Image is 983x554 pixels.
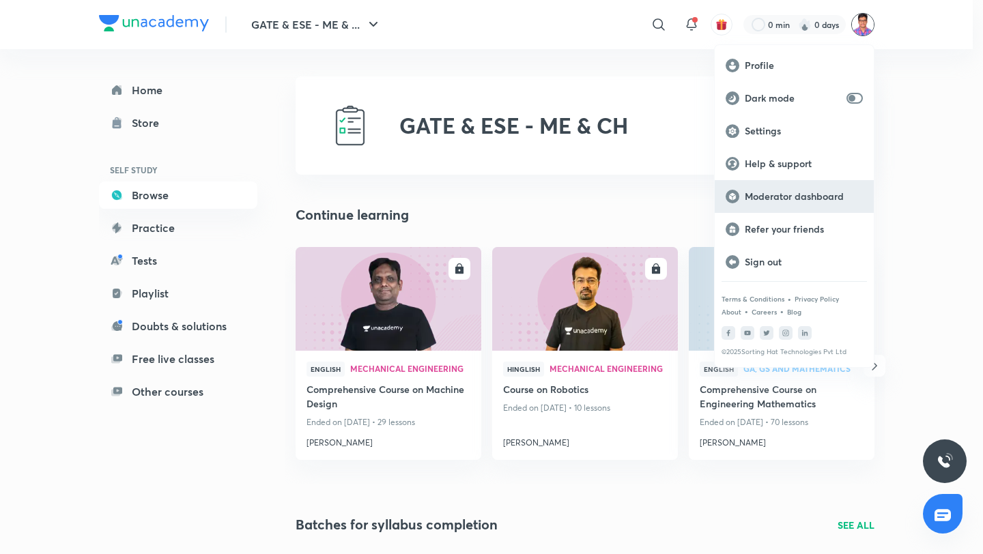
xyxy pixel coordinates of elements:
a: Terms & Conditions [722,295,784,303]
a: Settings [715,115,874,147]
a: Refer your friends [715,213,874,246]
a: Blog [787,308,801,316]
a: Moderator dashboard [715,180,874,213]
a: Help & support [715,147,874,180]
a: Privacy Policy [795,295,839,303]
a: Careers [752,308,777,316]
p: Settings [745,125,863,137]
p: Sign out [745,256,863,268]
p: © 2025 Sorting Hat Technologies Pvt Ltd [722,348,867,356]
p: Dark mode [745,92,841,104]
div: • [787,293,792,305]
div: • [780,305,784,317]
p: Refer your friends [745,223,863,235]
p: Profile [745,59,863,72]
div: • [744,305,749,317]
a: About [722,308,741,316]
a: Profile [715,49,874,82]
p: Help & support [745,158,863,170]
p: Moderator dashboard [745,190,863,203]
